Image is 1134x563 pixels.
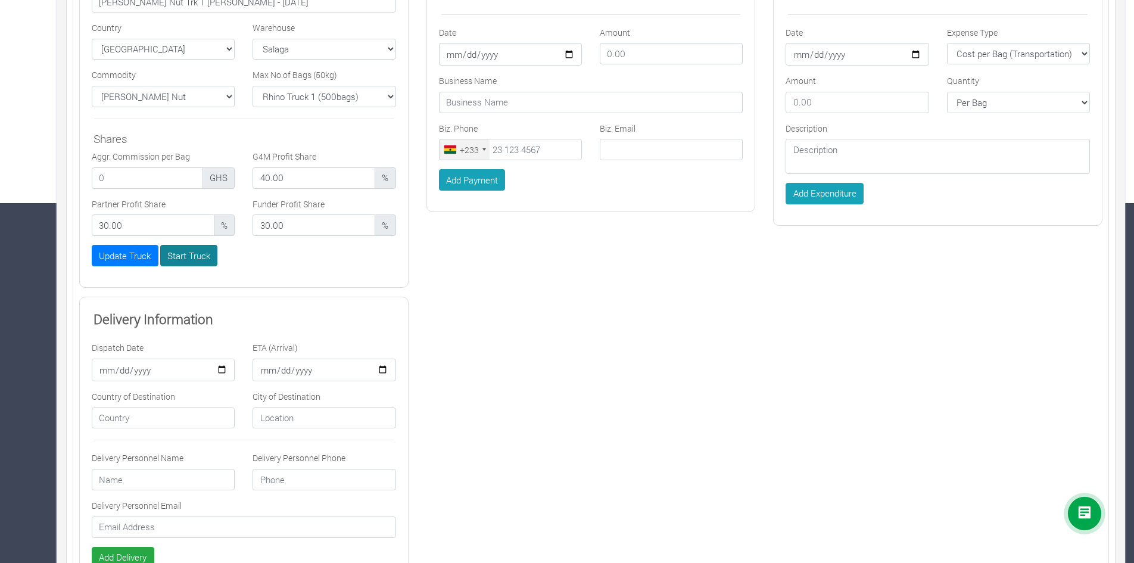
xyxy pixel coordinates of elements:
[92,341,144,354] label: Dispatch Date
[786,74,816,87] label: Amount
[92,69,136,81] label: Commodity
[92,245,158,266] button: Update Truck
[92,390,175,403] label: Country of Destination
[253,150,316,163] label: G4M Profit Share
[92,517,396,538] input: Email Address
[440,139,490,160] div: Ghana (Gaana): +233
[214,214,235,236] span: %
[92,167,203,189] input: 0
[92,150,190,163] label: Aggr. Commission per Bag
[786,122,827,135] label: Description
[786,183,864,204] button: Add Expenditure
[253,469,395,490] input: Phone
[439,74,497,87] label: Business Name
[92,408,235,429] input: Country
[439,169,506,191] button: Add Payment
[253,69,337,81] label: Max No of Bags (50kg)
[92,469,235,490] input: Name
[94,132,394,146] h5: Shares
[94,310,213,328] b: Delivery Information
[947,74,979,87] label: Quantity
[439,92,743,113] input: Business Name
[439,43,582,66] input: Date
[439,139,582,160] input: 23 123 4567
[439,122,478,135] label: Biz. Phone
[439,26,456,39] label: Date
[92,499,182,512] label: Delivery Personnel Email
[253,408,395,429] input: Location
[600,43,743,64] input: 0.00
[253,214,375,236] input: 0
[786,26,803,39] label: Date
[253,167,375,189] input: 0
[92,214,214,236] input: 0
[202,167,235,189] span: GHS
[786,43,929,66] input: Date
[160,245,218,266] button: Start Truck
[92,452,183,464] label: Delivery Personnel Name
[253,21,295,34] label: Warehouse
[253,452,345,464] label: Delivery Personnel Phone
[92,359,235,381] input: Dispatch Time
[947,26,998,39] label: Expense Type
[253,359,395,381] input: ETA (Arrival)
[92,198,166,210] label: Partner Profit Share
[375,167,396,189] span: %
[600,26,630,39] label: Amount
[253,198,325,210] label: Funder Profit Share
[600,122,635,135] label: Biz. Email
[253,390,320,403] label: City of Destination
[253,341,298,354] label: ETA (Arrival)
[92,21,121,34] label: Country
[375,214,396,236] span: %
[786,92,929,113] input: 0.00
[460,144,479,156] div: +233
